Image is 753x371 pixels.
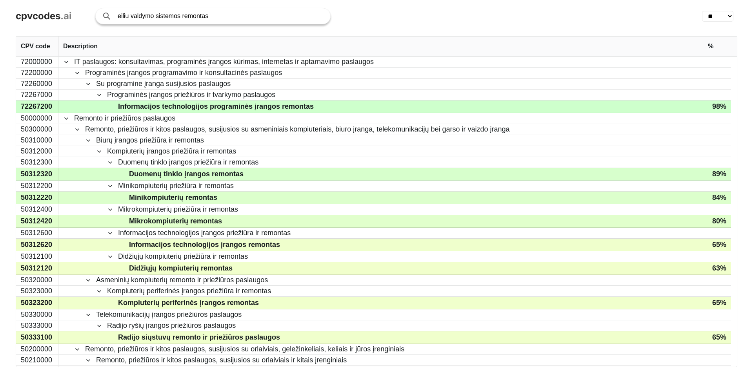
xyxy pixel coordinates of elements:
[129,239,280,250] span: Informacijos technologijos įrangos remontas
[107,90,275,100] span: Programinės įrangos priežiūros ir tvarkymo paslaugos
[107,286,271,296] span: Kompiuterių periferinės įrangos priežiūra ir remontas
[703,192,731,204] div: 84%
[118,157,258,167] span: Duomenų tinklo įrangos priežiūra ir remontas
[16,344,58,355] div: 50200000
[129,192,217,203] span: Minikompiuterių remontas
[96,79,231,89] span: Su programine įranga susijusios paslaugos
[129,263,233,274] span: Didžiųjų kompiuterių remontas
[96,135,204,145] span: Biurų įrangos priežiūra ir remontas
[16,262,58,274] div: 50312120
[16,297,58,309] div: 50323200
[85,124,510,134] span: Remonto, priežiūros ir kitos paslaugos, susijusios su asmeniniais kompiuteriais, biuro įranga, te...
[129,216,222,227] span: Mikrokompiuterių remontas
[96,355,347,365] span: Remonto, priežiūros ir kitos paslaugos, susijusios su orlaiviais ir kitais įrenginiais
[60,10,72,22] span: .ai
[16,79,58,89] div: 72260000
[21,43,50,50] span: CPV code
[703,168,731,180] div: 89%
[16,228,58,238] div: 50312600
[16,57,58,67] div: 72000000
[129,168,244,180] span: Duomenų tinklo įrangos remontas
[16,251,58,262] div: 50312100
[107,321,236,331] span: Radijo ryšių įrangos priežiūros paslaugos
[118,228,291,238] span: Informacijos technologijos įrangos priežiūra ir remontas
[16,192,58,204] div: 50312220
[74,57,374,67] span: IT paslaugos: konsultavimas, programinės įrangos kūrimas, internetas ir aptarnavimo paslaugos
[16,90,58,100] div: 72267000
[703,262,731,274] div: 63%
[16,204,58,215] div: 50312400
[16,168,58,180] div: 50312320
[16,146,58,157] div: 50312000
[85,344,404,354] span: Remonto, priežiūros ir kitos paslaugos, susijusios su orlaiviais, geležinkeliais, keliais ir jūro...
[16,101,58,113] div: 72267200
[16,320,58,331] div: 50333000
[16,309,58,320] div: 50330000
[16,68,58,78] div: 72200000
[107,146,236,156] span: Kompiuterių įrangos priežiūra ir remontas
[16,113,58,124] div: 50000000
[703,239,731,251] div: 65%
[85,68,282,78] span: Programinės įrangos programavimo ir konsultacinės paslaugos
[16,157,58,168] div: 50312300
[16,181,58,191] div: 50312200
[118,332,280,343] span: Radijo siųstuvų remonto ir priežiūros paslaugos
[703,101,731,113] div: 98%
[118,297,259,309] span: Kompiuterių periferinės įrangos remontas
[118,181,234,191] span: Minikompiuterių priežiūra ir remontas
[16,215,58,227] div: 50312420
[16,11,72,22] a: cpvcodes.ai
[118,205,238,214] span: Mikrokompiuterių priežiūra ir remontas
[16,275,58,285] div: 50320000
[708,43,713,50] span: %
[703,297,731,309] div: 65%
[118,101,314,112] span: Informacijos technologijos programinės įrangos remontas
[16,124,58,135] div: 50300000
[703,331,731,344] div: 65%
[118,252,248,261] span: Didžiųjų kompiuterių priežiūra ir remontas
[16,239,58,251] div: 50312620
[16,331,58,344] div: 50333100
[118,8,322,24] input: Search products or services...
[16,135,58,146] div: 50310000
[96,310,242,320] span: Telekomunikacijų įrangos priežiūros paslaugos
[703,215,731,227] div: 80%
[16,286,58,296] div: 50323000
[16,10,60,22] span: cpvcodes
[74,113,175,123] span: Remonto ir priežiūros paslaugos
[96,275,268,285] span: Asmeninių kompiuterių remonto ir priežiūros paslaugos
[63,43,98,50] span: Description
[16,355,58,366] div: 50210000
